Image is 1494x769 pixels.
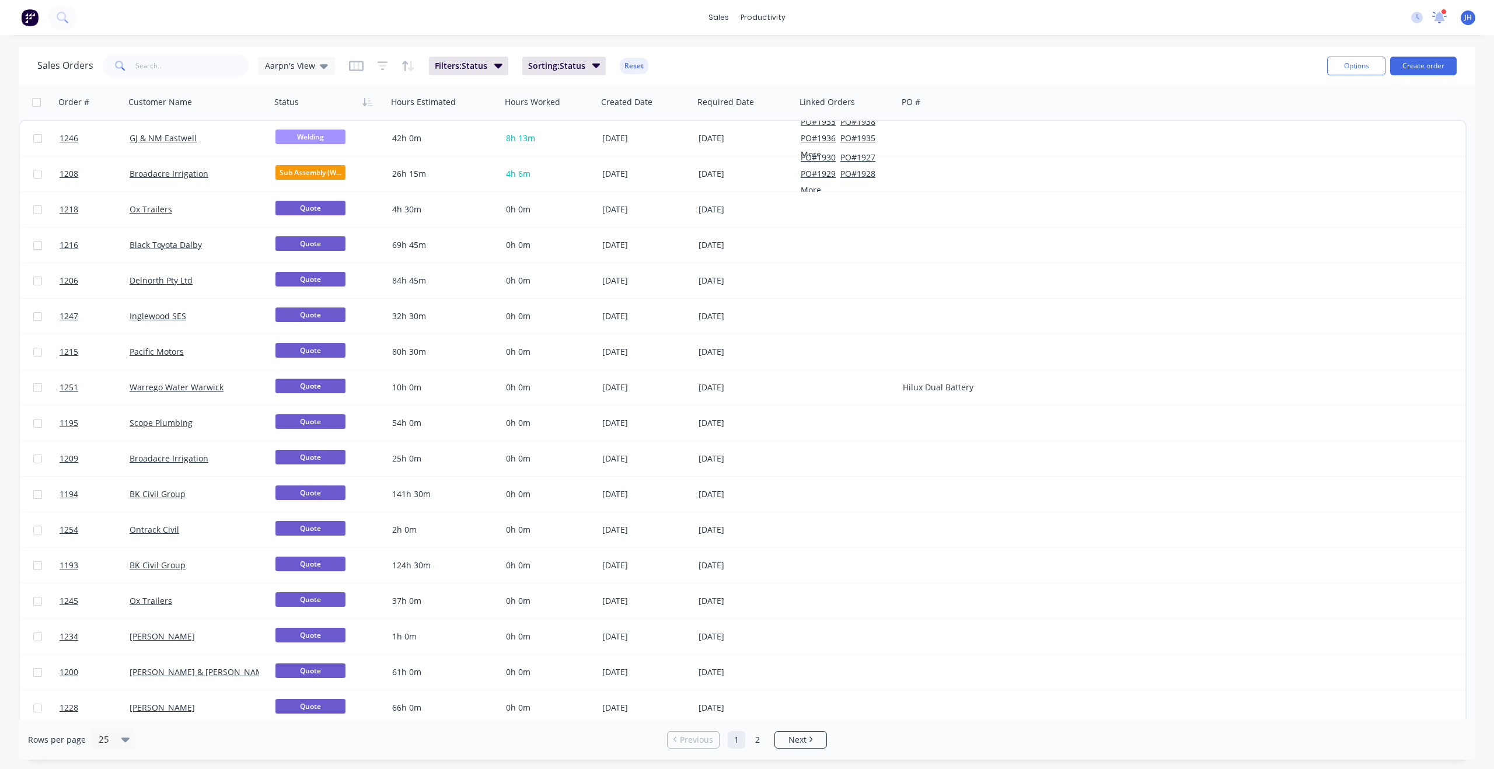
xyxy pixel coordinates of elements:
[699,168,791,180] div: [DATE]
[275,201,345,215] span: Quote
[801,184,828,196] button: More...
[60,192,130,227] a: 1218
[130,595,172,606] a: Ox Trailers
[506,666,530,677] span: 0h 0m
[505,96,560,108] div: Hours Worked
[801,149,828,160] button: More...
[602,275,689,286] div: [DATE]
[130,239,202,250] a: Black Toyota Dalby
[506,275,530,286] span: 0h 0m
[800,96,855,108] div: Linked Orders
[699,595,791,607] div: [DATE]
[602,666,689,678] div: [DATE]
[602,382,689,393] div: [DATE]
[21,9,39,26] img: Factory
[60,583,130,618] a: 1245
[135,54,249,78] input: Search...
[699,560,791,571] div: [DATE]
[602,132,689,144] div: [DATE]
[275,414,345,429] span: Quote
[275,236,345,251] span: Quote
[602,168,689,180] div: [DATE]
[699,666,791,678] div: [DATE]
[506,204,530,215] span: 0h 0m
[275,663,345,678] span: Quote
[602,239,689,251] div: [DATE]
[60,204,78,215] span: 1218
[60,619,130,654] a: 1234
[28,734,86,746] span: Rows per page
[602,631,689,642] div: [DATE]
[728,731,745,749] a: Page 1 is your current page
[60,666,78,678] span: 1200
[528,60,585,72] span: Sorting: Status
[392,666,491,678] div: 61h 0m
[275,557,345,571] span: Quote
[840,152,875,163] button: PO#1927
[840,132,875,144] button: PO#1935
[699,631,791,642] div: [DATE]
[506,631,530,642] span: 0h 0m
[60,346,78,358] span: 1215
[602,453,689,464] div: [DATE]
[697,96,754,108] div: Required Date
[392,631,491,642] div: 1h 0m
[128,96,192,108] div: Customer Name
[60,477,130,512] a: 1194
[801,152,836,163] button: PO#1930
[699,239,791,251] div: [DATE]
[703,9,735,26] div: sales
[699,310,791,322] div: [DATE]
[392,560,491,571] div: 124h 30m
[903,382,1032,393] div: Hilux Dual Battery
[130,204,172,215] a: Ox Trailers
[60,132,78,144] span: 1246
[392,239,491,251] div: 69h 45m
[130,488,186,499] a: BK Civil Group
[130,631,195,642] a: [PERSON_NAME]
[275,450,345,464] span: Quote
[699,275,791,286] div: [DATE]
[60,548,130,583] a: 1193
[275,343,345,358] span: Quote
[60,453,78,464] span: 1209
[506,702,530,713] span: 0h 0m
[749,731,766,749] a: Page 2
[506,417,530,428] span: 0h 0m
[699,702,791,714] div: [DATE]
[699,346,791,358] div: [DATE]
[60,406,130,441] a: 1195
[275,699,345,714] span: Quote
[392,310,491,322] div: 32h 30m
[60,417,78,429] span: 1195
[602,346,689,358] div: [DATE]
[392,204,491,215] div: 4h 30m
[699,488,791,500] div: [DATE]
[506,168,530,179] span: 4h 6m
[60,334,130,369] a: 1215
[60,488,78,500] span: 1194
[275,592,345,607] span: Quote
[902,96,920,108] div: PO #
[60,156,130,191] a: 1208
[60,441,130,476] a: 1209
[60,228,130,263] a: 1216
[620,58,648,74] button: Reset
[275,307,345,322] span: Quote
[801,116,836,128] button: PO#1933
[506,453,530,464] span: 0h 0m
[130,310,186,321] a: Inglewood SES
[840,168,875,180] button: PO#1928
[130,275,193,286] a: Delnorth Pty Ltd
[58,96,89,108] div: Order #
[699,382,791,393] div: [DATE]
[60,239,78,251] span: 1216
[60,524,78,536] span: 1254
[680,734,713,746] span: Previous
[60,121,130,156] a: 1246
[130,132,197,144] a: GJ & NM Eastwell
[602,560,689,571] div: [DATE]
[1390,57,1457,75] button: Create order
[602,310,689,322] div: [DATE]
[275,628,345,642] span: Quote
